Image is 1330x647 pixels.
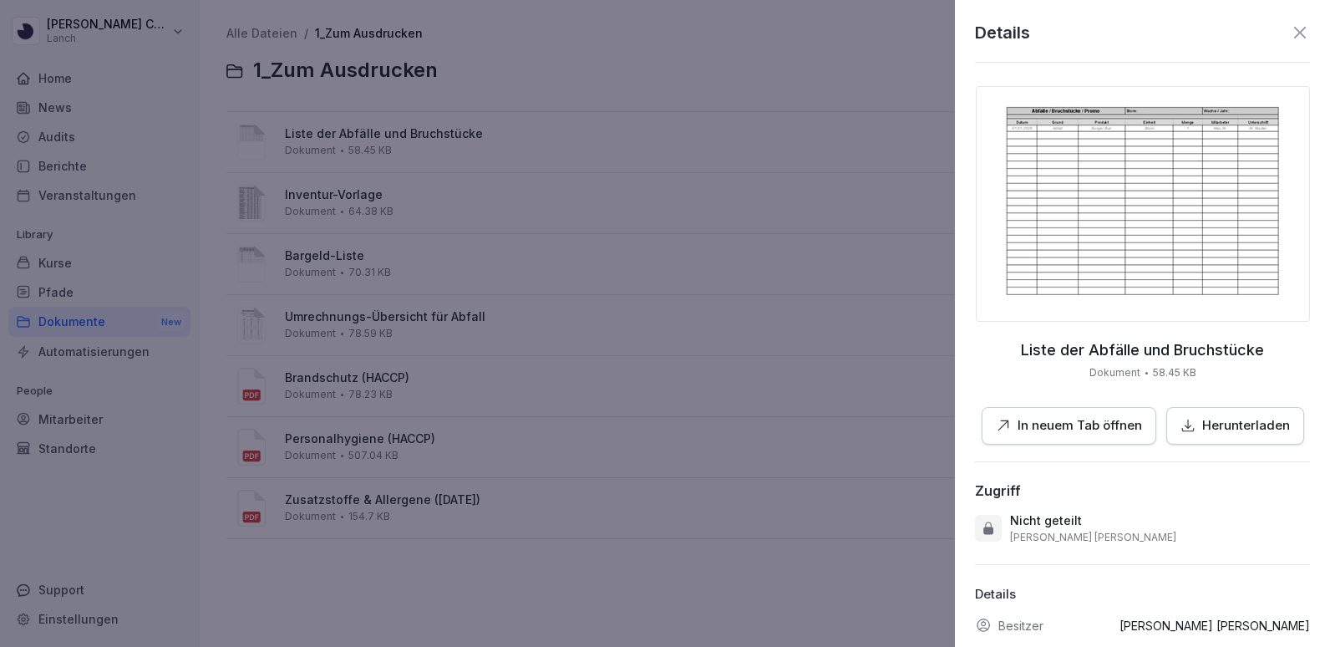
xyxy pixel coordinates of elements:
[1153,365,1196,380] p: 58.45 KB
[1202,416,1290,436] p: Herunterladen
[1119,617,1310,634] p: [PERSON_NAME] [PERSON_NAME]
[1166,407,1304,445] button: Herunterladen
[982,407,1156,445] button: In neuem Tab öffnen
[998,617,1043,634] p: Besitzer
[976,86,1310,322] img: thumbnail
[1021,342,1264,359] p: Liste der Abfälle und Bruchstücke
[975,482,1021,499] div: Zugriff
[1010,512,1082,529] p: Nicht geteilt
[1018,416,1142,436] p: In neuem Tab öffnen
[975,585,1310,604] p: Details
[1089,365,1140,380] p: Dokument
[975,20,1030,45] p: Details
[1010,531,1176,544] p: [PERSON_NAME] [PERSON_NAME]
